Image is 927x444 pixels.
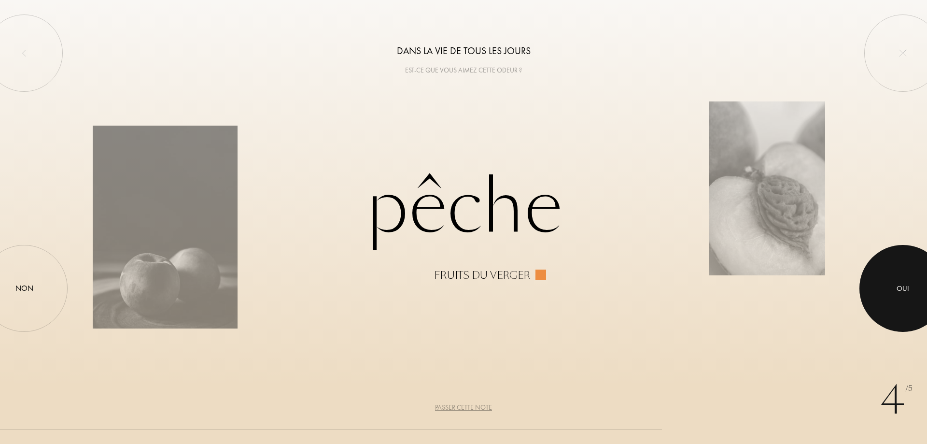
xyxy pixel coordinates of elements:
div: Passer cette note [435,402,492,413]
div: Oui [897,283,909,294]
div: Fruits du verger [434,270,531,281]
span: /5 [905,383,913,394]
div: Pêche [93,163,834,281]
img: left_onboard.svg [20,49,28,57]
div: Non [15,283,33,294]
div: 4 [880,372,913,430]
img: quit_onboard.svg [899,49,907,57]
